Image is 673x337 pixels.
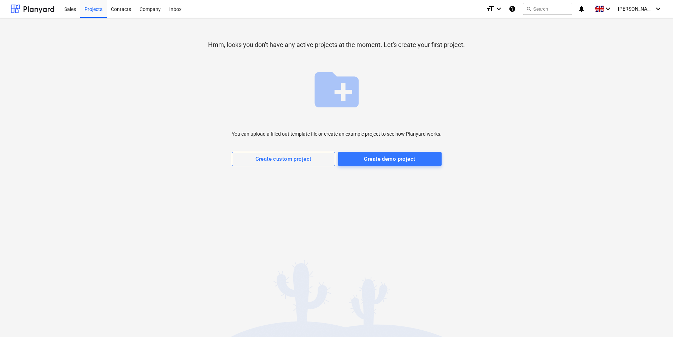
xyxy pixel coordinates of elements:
p: You can upload a filled out template file or create an example project to see how Planyard works. [232,130,442,138]
span: [PERSON_NAME] [618,6,653,12]
i: keyboard_arrow_down [604,5,612,13]
i: notifications [578,5,585,13]
button: Create custom project [232,152,335,166]
button: Create demo project [338,152,442,166]
span: create_new_folder [310,63,363,116]
i: keyboard_arrow_down [495,5,503,13]
i: keyboard_arrow_down [654,5,662,13]
div: Create custom project [255,154,312,164]
div: Create demo project [364,154,415,164]
i: Knowledge base [509,5,516,13]
i: format_size [486,5,495,13]
span: search [526,6,532,12]
iframe: Chat Widget [638,303,673,337]
p: Hmm, looks you don't have any active projects at the moment. Let's create your first project. [208,41,465,49]
button: Search [523,3,572,15]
